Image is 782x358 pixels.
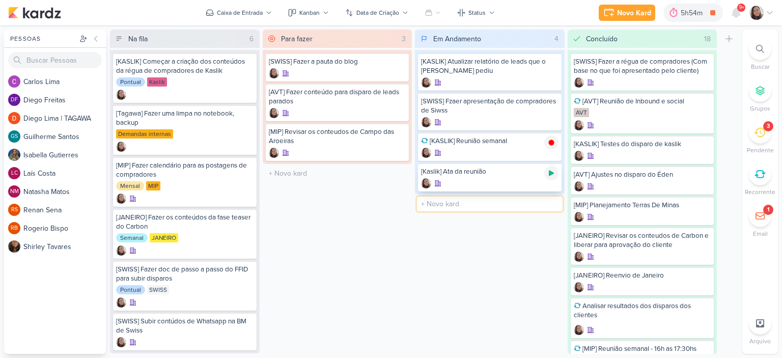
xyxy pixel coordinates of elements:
img: Sharlene Khoury [574,282,584,292]
p: Pendente [747,146,774,155]
img: Shirley Tavares [8,240,20,253]
div: 4 [550,34,563,44]
div: D i e g o F r e i t a s [23,95,106,105]
div: Diego Freitas [8,94,20,106]
span: 9+ [739,4,744,12]
div: [MIP] Revisar os conteudos de Campo das Aroeiras [269,127,406,146]
img: Sharlene Khoury [421,117,431,127]
div: Criador(a): Sharlene Khoury [574,252,584,262]
div: Criador(a): Sharlene Khoury [421,117,431,127]
button: Novo Kard [599,5,655,21]
input: Buscar Pessoas [8,52,102,68]
div: 18 [700,34,715,44]
img: Sharlene Khoury [421,178,431,188]
div: Criador(a): Sharlene Khoury [421,77,431,88]
div: [MIP] Planejamento Terras De Minas [574,201,711,210]
img: Sharlene Khoury [574,212,584,222]
img: Diego Lima | TAGAWA [8,112,20,124]
div: Laís Costa [8,167,20,179]
div: R e n a n S e n a [23,205,106,215]
p: GS [11,134,18,140]
div: [Tagawa] Fazer uma limpa no notebook, backup [116,109,254,127]
p: Recorrente [745,187,775,197]
div: Kaslik [147,77,167,87]
div: Criador(a): Sharlene Khoury [269,148,279,158]
img: Sharlene Khoury [574,120,584,130]
div: Semanal [116,233,148,242]
div: [MIP] Fazer calendário para as postagens de compradores [116,161,254,179]
div: Criador(a): Sharlene Khoury [574,151,584,161]
div: 5h54m [681,8,706,18]
div: [JANEIRO] Revisar os conteudos de Carbon e liberar para aprovação do cliente [574,231,711,250]
img: Sharlene Khoury [116,194,126,204]
img: Sharlene Khoury [116,142,126,152]
div: S h i r l e y T a v a r e s [23,241,106,252]
div: 1 [767,206,769,214]
li: Ctrl + F [742,38,778,71]
div: D i e g o L i m a | T A G A W A [23,113,106,124]
div: R o g e r i o B i s p o [23,223,106,234]
div: SWISS [147,285,169,294]
div: Analisar resultados dos disparos dos clientes [574,301,711,320]
img: Sharlene Khoury [574,181,584,191]
div: AVT [574,108,589,117]
div: Criador(a): Sharlene Khoury [574,325,584,335]
img: Sharlene Khoury [116,297,126,308]
div: [Kaslik] Ata da reunião [421,167,558,176]
div: [AVT] Ajustes no disparo do Éden [574,170,711,179]
div: Criador(a): Sharlene Khoury [116,142,126,152]
div: Criador(a): Sharlene Khoury [269,68,279,78]
div: Criador(a): Sharlene Khoury [574,282,584,292]
div: [SWISS] Fzaer apresentação de compradores de Siwss [421,97,558,115]
img: Sharlene Khoury [574,252,584,262]
img: Sharlene Khoury [269,108,279,118]
img: Isabella Gutierres [8,149,20,161]
p: Grupos [750,104,770,113]
p: Arquivo [749,337,771,346]
div: Criador(a): Sharlene Khoury [574,212,584,222]
img: Sharlene Khoury [421,148,431,158]
img: Sharlene Khoury [749,6,764,20]
div: Criador(a): Sharlene Khoury [574,181,584,191]
img: Carlos Lima [8,75,20,88]
div: Pontual [116,77,145,87]
input: + Novo kard [265,166,410,181]
div: Pessoas [8,34,77,43]
div: Guilherme Santos [8,130,20,143]
div: [KASLIK] Reunião semanal [421,136,558,146]
img: Sharlene Khoury [574,77,584,88]
div: MIP [146,181,160,190]
p: DF [11,97,18,103]
div: 3 [398,34,410,44]
div: Criador(a): Sharlene Khoury [116,297,126,308]
div: Rogerio Bispo [8,222,20,234]
div: Criador(a): Sharlene Khoury [116,90,126,100]
div: [KASLIK] Testes do disparo de kaslik [574,140,711,149]
img: Sharlene Khoury [116,90,126,100]
div: Pontual [116,285,145,294]
img: Sharlene Khoury [574,325,584,335]
div: Criador(a): Sharlene Khoury [574,77,584,88]
div: [JANEIRO] Fazer os conteúdos da fase teaser do Carbon [116,213,254,231]
div: Natasha Matos [8,185,20,198]
div: L a í s C o s t a [23,168,106,179]
img: kardz.app [8,7,61,19]
div: G u i l h e r m e S a n t o s [23,131,106,142]
div: Criador(a): Sharlene Khoury [269,108,279,118]
div: [AVT] Fazer conteúdo para disparo de leads parados [269,88,406,106]
div: N a t a s h a M a t o s [23,186,106,197]
div: Demandas internas [116,129,173,139]
div: Ligar relógio [544,166,558,180]
img: Sharlene Khoury [269,68,279,78]
img: Sharlene Khoury [269,148,279,158]
p: NM [10,189,19,195]
div: [JANEIRO] Reenvio de Janeiro [574,271,711,280]
div: Criador(a): Sharlene Khoury [421,148,431,158]
div: Criador(a): Sharlene Khoury [116,337,126,347]
div: I s a b e l l a G u t i e r r e s [23,150,106,160]
img: Sharlene Khoury [421,77,431,88]
p: Buscar [751,62,770,71]
p: RS [11,207,18,213]
div: Criador(a): Sharlene Khoury [574,120,584,130]
div: Mensal [116,181,144,190]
